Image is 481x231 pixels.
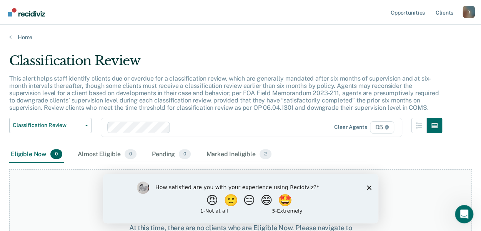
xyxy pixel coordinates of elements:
[9,34,472,41] a: Home
[260,149,271,159] span: 2
[455,205,473,223] iframe: Intercom live chat
[9,53,442,75] div: Classification Review
[150,146,192,163] div: Pending0
[9,75,439,112] p: This alert helps staff identify clients due or overdue for a classification review, which are gen...
[205,146,273,163] div: Marked Ineligible2
[50,149,62,159] span: 0
[9,118,92,133] button: Classification Review
[334,124,367,130] div: Clear agents
[463,6,475,18] button: Profile dropdown button
[13,122,82,129] span: Classification Review
[463,6,475,18] div: R
[370,121,394,134] span: D5
[9,146,64,163] div: Eligible Now0
[125,149,136,159] span: 0
[8,8,45,16] img: Recidiviz
[179,149,191,159] span: 0
[103,174,378,223] iframe: Survey by Kim from Recidiviz
[76,146,138,163] div: Almost Eligible0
